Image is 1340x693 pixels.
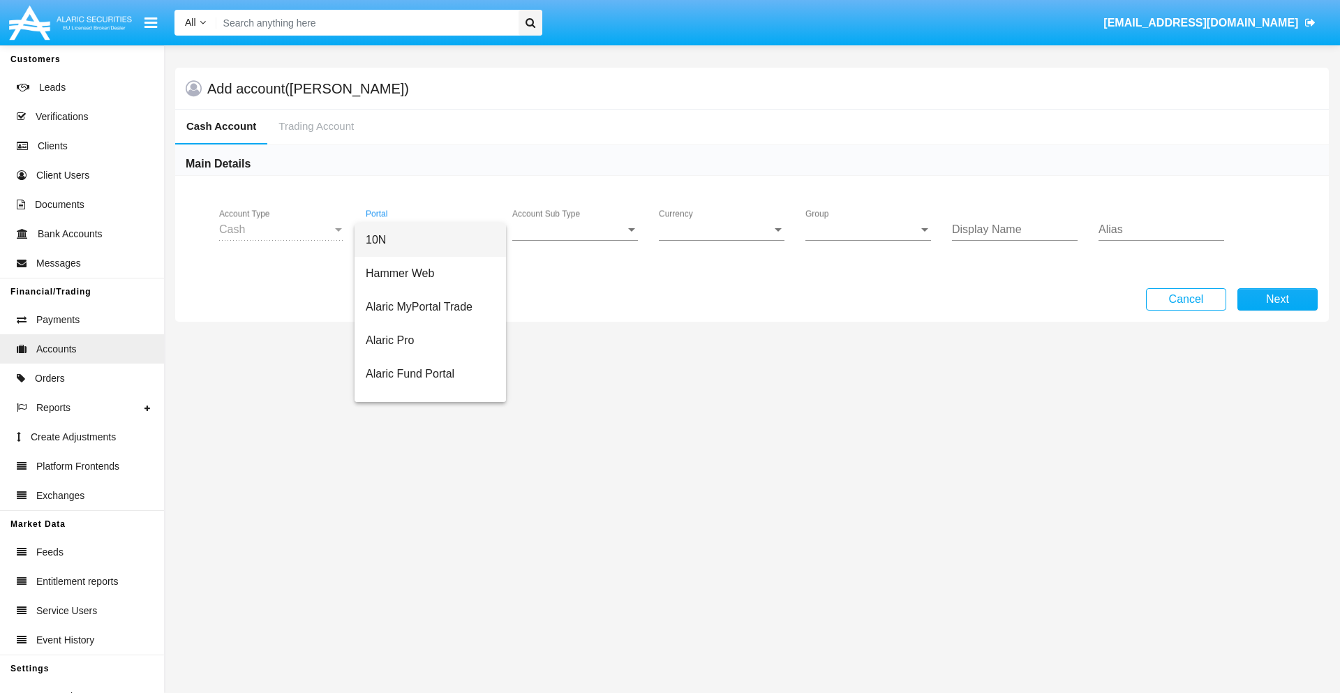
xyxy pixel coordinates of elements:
[366,257,495,290] span: Hammer Web
[366,357,495,391] span: Alaric Fund Portal
[366,324,495,357] span: Alaric Pro
[366,391,495,424] span: 10N Wealth
[366,290,495,324] span: Alaric MyPortal Trade
[366,223,495,257] span: 10N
